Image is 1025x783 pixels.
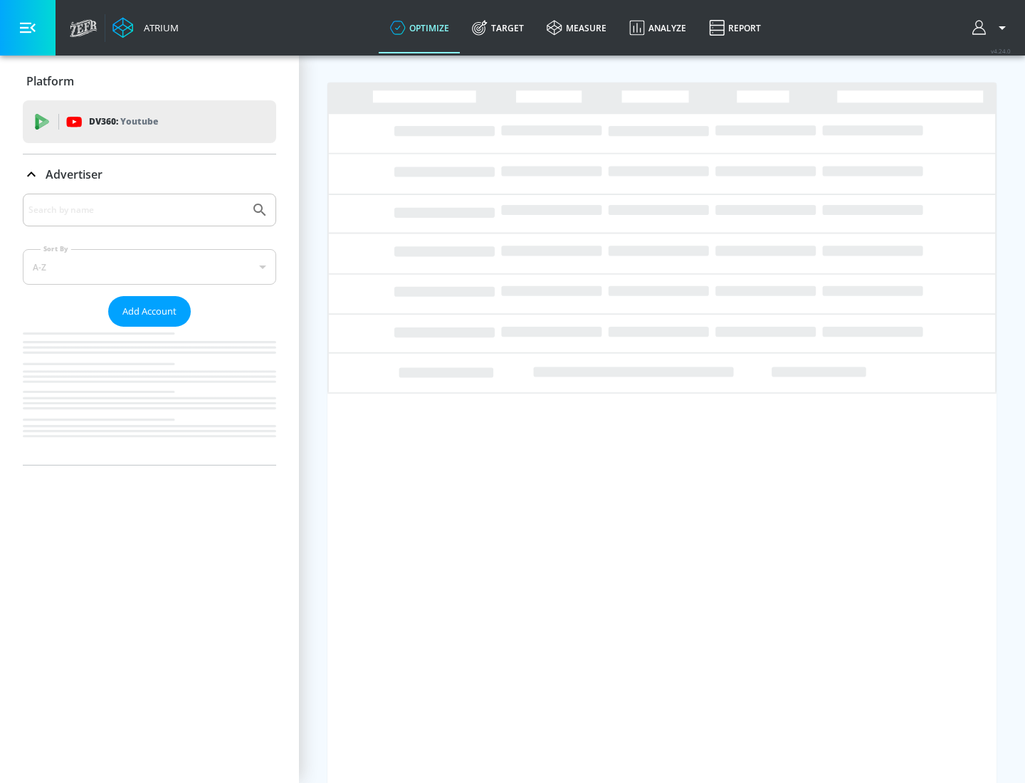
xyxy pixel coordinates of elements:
div: Advertiser [23,154,276,194]
input: Search by name [28,201,244,219]
span: v 4.24.0 [991,47,1011,55]
div: Advertiser [23,194,276,465]
nav: list of Advertiser [23,327,276,465]
div: Platform [23,61,276,101]
div: Atrium [138,21,179,34]
a: Target [461,2,535,53]
p: Platform [26,73,74,89]
div: A-Z [23,249,276,285]
p: DV360: [89,114,158,130]
p: Advertiser [46,167,102,182]
label: Sort By [41,244,71,253]
a: optimize [379,2,461,53]
button: Add Account [108,296,191,327]
a: Report [698,2,772,53]
p: Youtube [120,114,158,129]
div: DV360: Youtube [23,100,276,143]
a: Atrium [112,17,179,38]
a: Analyze [618,2,698,53]
a: measure [535,2,618,53]
span: Add Account [122,303,177,320]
